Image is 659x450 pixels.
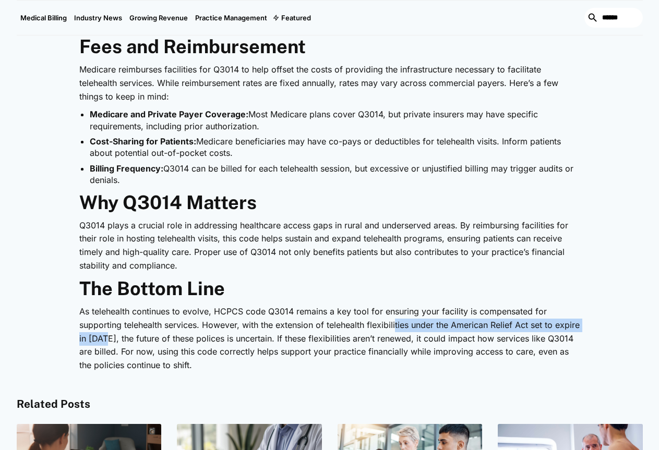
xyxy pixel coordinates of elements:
a: Practice Management [191,1,271,35]
strong: Cost-Sharing for Patients: [90,136,196,147]
a: Growing Revenue [126,1,191,35]
strong: Medicare and Private Payer Coverage: [90,109,248,119]
strong: The Bottom Line [79,277,225,299]
h4: Related Posts [17,398,643,411]
p: Q3014 plays a crucial role in addressing healthcare access gaps in rural and underserved areas. B... [79,219,580,272]
p: Medicare reimburses facilities for Q3014 to help offset the costs of providing the infrastructure... [79,63,580,103]
strong: Why Q3014 Matters [79,191,257,213]
strong: Billing Frequency: [90,163,163,174]
a: Industry News [70,1,126,35]
li: Q3014 can be billed for each telehealth session, but excessive or unjustified billing may trigger... [90,163,580,186]
p: As telehealth continues to evolve, HCPCS code Q3014 remains a key tool for ensuring your facility... [79,305,580,372]
li: Medicare beneficiaries may have co-pays or deductibles for telehealth visits. Inform patients abo... [90,136,580,159]
li: Most Medicare plans cover Q3014, but private insurers may have specific requirements, including p... [90,108,580,132]
div: Featured [271,1,315,35]
div: Featured [281,14,311,22]
strong: Fees and Reimbursement [79,35,306,57]
a: Medical Billing [17,1,70,35]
